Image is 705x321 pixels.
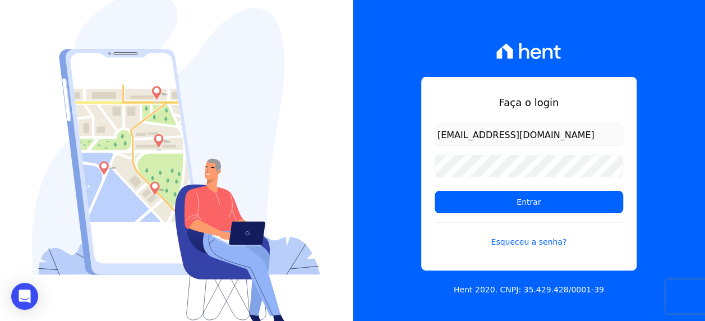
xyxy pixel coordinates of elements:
[454,284,604,296] p: Hent 2020. CNPJ: 35.429.428/0001-39
[11,283,38,310] div: Open Intercom Messenger
[435,95,623,110] h1: Faça o login
[435,191,623,213] input: Entrar
[435,222,623,248] a: Esqueceu a senha?
[435,123,623,146] input: Email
